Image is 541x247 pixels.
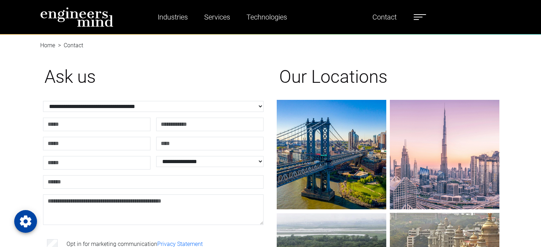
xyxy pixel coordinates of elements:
[40,42,55,49] a: Home
[55,41,83,50] li: Contact
[40,7,113,27] img: logo
[279,66,497,87] h1: Our Locations
[201,9,233,25] a: Services
[44,66,262,87] h1: Ask us
[277,100,386,209] img: gif
[370,9,399,25] a: Contact
[155,9,191,25] a: Industries
[244,9,290,25] a: Technologies
[390,100,499,209] img: gif
[40,34,501,43] nav: breadcrumb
